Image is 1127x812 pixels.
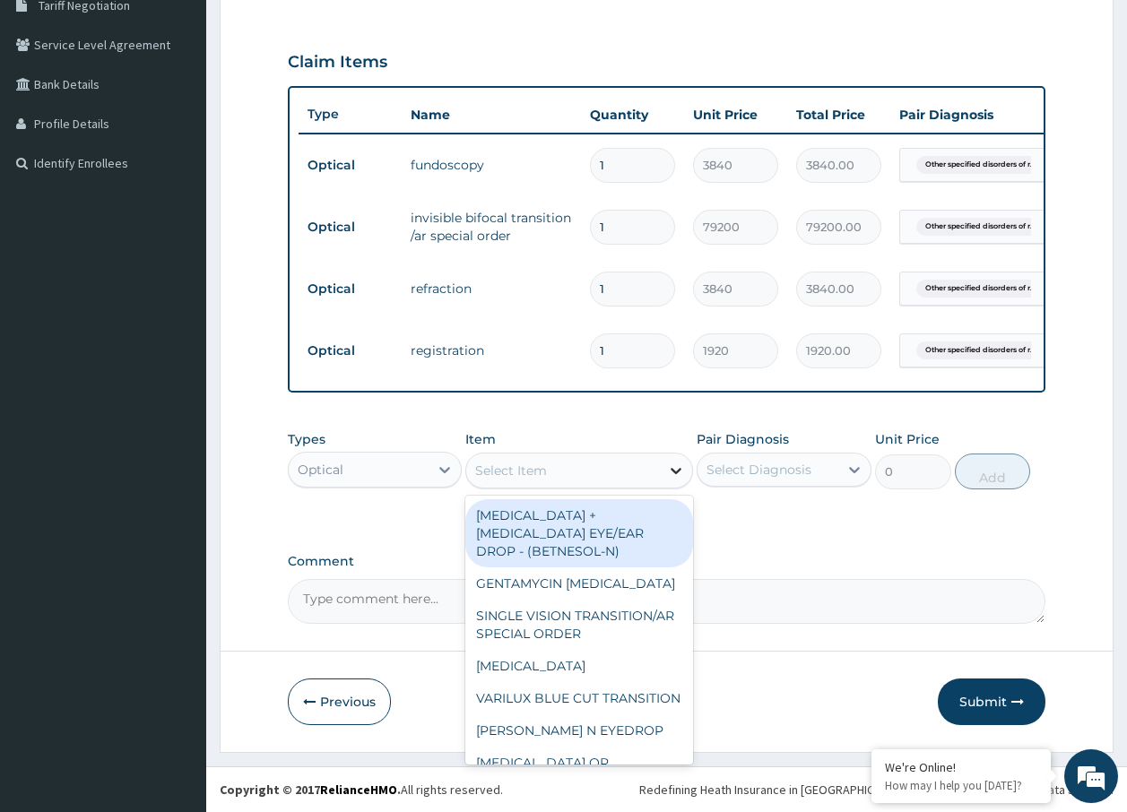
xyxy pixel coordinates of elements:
[955,454,1031,489] button: Add
[402,97,581,133] th: Name
[299,272,402,306] td: Optical
[938,678,1045,725] button: Submit
[916,341,1045,359] span: Other specified disorders of r...
[288,53,387,73] h3: Claim Items
[875,430,940,448] label: Unit Price
[890,97,1088,133] th: Pair Diagnosis
[465,747,693,797] div: [MEDICAL_DATA] OR [MEDICAL_DATA] SURGERY
[581,97,684,133] th: Quantity
[299,211,402,244] td: Optical
[916,280,1045,298] span: Other specified disorders of r...
[299,334,402,367] td: Optical
[465,567,693,600] div: GENTAMYCIN [MEDICAL_DATA]
[288,678,391,725] button: Previous
[465,430,496,448] label: Item
[465,682,693,714] div: VARILUX BLUE CUT TRANSITION
[885,759,1037,775] div: We're Online!
[299,98,402,131] th: Type
[9,489,342,552] textarea: Type your message and hit 'Enter'
[206,766,1127,812] footer: All rights reserved.
[707,461,811,479] div: Select Diagnosis
[104,226,247,407] span: We're online!
[475,462,547,479] div: Select Item
[402,147,581,183] td: fundoscopy
[93,100,301,124] div: Chat with us now
[320,782,397,798] a: RelianceHMO
[465,650,693,682] div: [MEDICAL_DATA]
[697,430,789,448] label: Pair Diagnosis
[294,9,337,52] div: Minimize live chat window
[639,781,1114,799] div: Redefining Heath Insurance in [GEOGRAPHIC_DATA] using Telemedicine and Data Science!
[402,333,581,368] td: registration
[465,499,693,567] div: [MEDICAL_DATA] + [MEDICAL_DATA] EYE/EAR DROP - (BETNESOL-N)
[465,600,693,650] div: SINGLE VISION TRANSITION/AR SPECIAL ORDER
[288,432,325,447] label: Types
[916,218,1045,236] span: Other specified disorders of r...
[885,778,1037,793] p: How may I help you today?
[288,554,1046,569] label: Comment
[299,149,402,182] td: Optical
[684,97,787,133] th: Unit Price
[402,200,581,254] td: invisible bifocal transition /ar special order
[787,97,890,133] th: Total Price
[220,782,401,798] strong: Copyright © 2017 .
[33,90,73,134] img: d_794563401_company_1708531726252_794563401
[298,461,343,479] div: Optical
[916,156,1045,174] span: Other specified disorders of r...
[402,271,581,307] td: refraction
[465,714,693,747] div: [PERSON_NAME] N EYEDROP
